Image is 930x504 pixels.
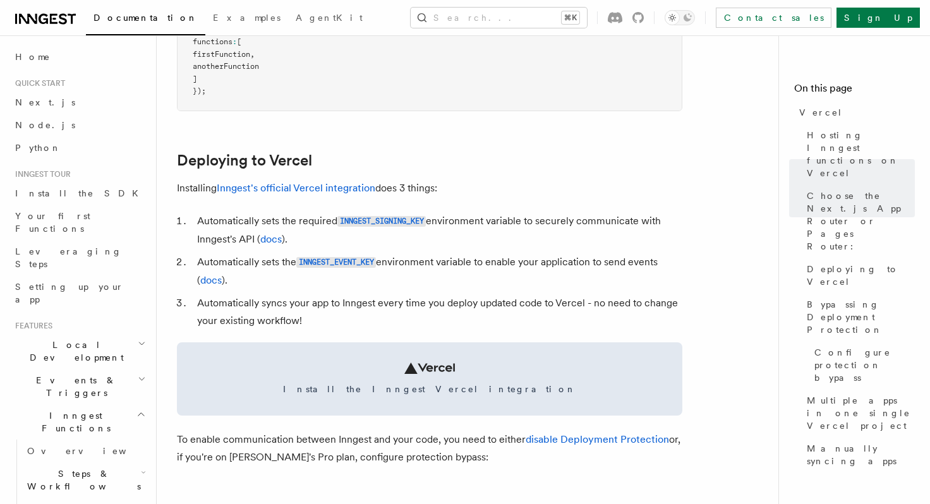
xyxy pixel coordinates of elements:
[802,184,915,258] a: Choose the Next.js App Router or Pages Router:
[836,8,920,28] a: Sign Up
[15,97,75,107] span: Next.js
[10,182,148,205] a: Install the SDK
[10,136,148,159] a: Python
[10,333,148,369] button: Local Development
[193,253,682,289] li: Automatically sets the environment variable to enable your application to send events ( ).
[10,275,148,311] a: Setting up your app
[10,169,71,179] span: Inngest tour
[10,78,65,88] span: Quick start
[411,8,587,28] button: Search...⌘K
[22,462,148,498] button: Steps & Workflows
[807,298,915,336] span: Bypassing Deployment Protection
[10,114,148,136] a: Node.js
[10,374,138,399] span: Events & Triggers
[94,13,198,23] span: Documentation
[22,467,141,493] span: Steps & Workflows
[802,389,915,437] a: Multiple apps in one single Vercel project
[799,106,843,119] span: Vercel
[15,211,90,234] span: Your first Functions
[15,143,61,153] span: Python
[665,10,695,25] button: Toggle dark mode
[296,257,376,268] code: INNGEST_EVENT_KEY
[807,442,915,467] span: Manually syncing apps
[177,179,682,197] p: Installing does 3 things:
[205,4,288,34] a: Examples
[250,50,255,59] span: ,
[193,62,259,71] span: anotherFunction
[193,37,232,46] span: functions
[814,346,915,384] span: Configure protection bypass
[296,256,376,268] a: INNGEST_EVENT_KEY
[10,321,52,331] span: Features
[794,81,915,101] h4: On this page
[177,431,682,466] p: To enable communication between Inngest and your code, you need to either or, if you're on [PERSO...
[193,87,206,95] span: });
[27,446,157,456] span: Overview
[337,216,426,227] code: INNGEST_SIGNING_KEY
[802,258,915,293] a: Deploying to Vercel
[10,240,148,275] a: Leveraging Steps
[337,215,426,227] a: INNGEST_SIGNING_KEY
[10,369,148,404] button: Events & Triggers
[10,339,138,364] span: Local Development
[562,11,579,24] kbd: ⌘K
[86,4,205,35] a: Documentation
[526,433,669,445] a: disable Deployment Protection
[193,294,682,330] li: Automatically syncs your app to Inngest every time you deploy updated code to Vercel - no need to...
[10,409,136,435] span: Inngest Functions
[10,91,148,114] a: Next.js
[10,404,148,440] button: Inngest Functions
[15,282,124,304] span: Setting up your app
[10,205,148,240] a: Your first Functions
[807,394,915,432] span: Multiple apps in one single Vercel project
[177,152,312,169] a: Deploying to Vercel
[177,342,682,416] a: Install the Inngest Vercel integration
[260,233,282,245] a: docs
[794,101,915,124] a: Vercel
[22,440,148,462] a: Overview
[807,263,915,288] span: Deploying to Vercel
[807,189,915,253] span: Choose the Next.js App Router or Pages Router:
[193,75,197,83] span: ]
[200,274,222,286] a: docs
[217,182,375,194] a: Inngest's official Vercel integration
[802,293,915,341] a: Bypassing Deployment Protection
[232,37,237,46] span: :
[193,212,682,248] li: Automatically sets the required environment variable to securely communicate with Inngest's API ( ).
[807,129,915,179] span: Hosting Inngest functions on Vercel
[288,4,370,34] a: AgentKit
[237,37,241,46] span: [
[802,124,915,184] a: Hosting Inngest functions on Vercel
[15,246,122,269] span: Leveraging Steps
[802,437,915,472] a: Manually syncing apps
[809,341,915,389] a: Configure protection bypass
[10,45,148,68] a: Home
[296,13,363,23] span: AgentKit
[192,383,667,395] span: Install the Inngest Vercel integration
[15,51,51,63] span: Home
[15,188,146,198] span: Install the SDK
[213,13,281,23] span: Examples
[193,50,250,59] span: firstFunction
[716,8,831,28] a: Contact sales
[15,120,75,130] span: Node.js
